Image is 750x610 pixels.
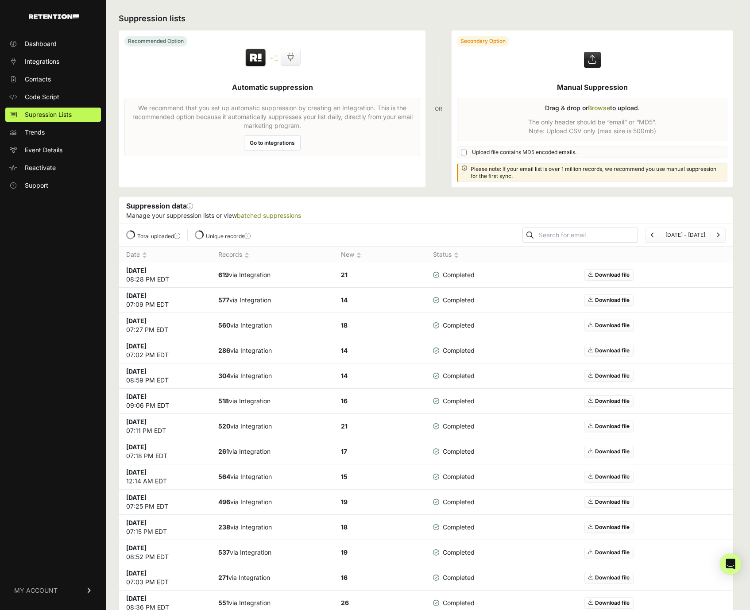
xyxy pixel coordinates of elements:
strong: 238 [218,523,230,531]
td: 07:18 PM EDT [119,439,211,464]
span: Dashboard [25,39,57,48]
a: Support [5,178,101,193]
a: Download file [584,446,634,457]
strong: 21 [341,422,348,430]
strong: [DATE] [126,569,147,577]
a: Integrations [5,54,101,69]
label: Total uploaded [137,233,180,239]
img: Retention [244,48,267,68]
div: Recommended Option [124,36,187,46]
strong: [DATE] [126,468,147,476]
a: Download file [584,395,634,407]
input: Upload file contains MD5 encoded emails. [461,150,467,155]
td: 07:02 PM EDT [119,338,211,363]
span: Completed [433,422,475,431]
strong: 304 [218,372,230,379]
a: Supression Lists [5,108,101,122]
span: MY ACCOUNT [14,586,58,595]
strong: 17 [341,448,347,455]
td: via Integration [211,288,334,313]
strong: 14 [341,372,348,379]
a: Download file [584,294,634,306]
strong: 537 [218,548,230,556]
strong: 18 [341,523,348,531]
td: via Integration [211,363,334,389]
td: via Integration [211,490,334,515]
th: Date [119,247,211,263]
td: via Integration [211,338,334,363]
strong: [DATE] [126,595,147,602]
a: Go to integrations [244,135,301,151]
strong: [DATE] [126,342,147,350]
strong: 16 [341,397,348,405]
span: Completed [433,397,475,405]
a: Download file [584,320,634,331]
img: Retention.com [29,14,79,19]
a: Download file [584,572,634,583]
td: 07:03 PM EDT [119,565,211,591]
strong: 577 [218,296,229,304]
strong: [DATE] [126,367,147,375]
span: Integrations [25,57,59,66]
strong: 496 [218,498,230,506]
strong: 619 [218,271,229,278]
span: Completed [433,598,475,607]
td: 07:15 PM EDT [119,515,211,540]
strong: 518 [218,397,229,405]
td: 09:06 PM EDT [119,389,211,414]
strong: 271 [218,574,228,581]
strong: 551 [218,599,229,606]
th: New [334,247,426,263]
td: via Integration [211,263,334,288]
a: Download file [584,471,634,483]
a: Download file [584,597,634,609]
strong: 19 [341,548,348,556]
img: integration [271,60,278,61]
td: 08:59 PM EDT [119,363,211,389]
input: Search for email [537,229,638,241]
td: via Integration [211,540,334,565]
strong: [DATE] [126,494,147,501]
nav: Page navigation [645,228,726,243]
strong: 564 [218,473,230,480]
span: Completed [433,346,475,355]
a: Next [716,232,720,238]
strong: [DATE] [126,418,147,425]
td: 12:14 AM EDT [119,464,211,490]
a: Download file [584,370,634,382]
img: no_sort-eaf950dc5ab64cae54d48a5578032e96f70b2ecb7d747501f34c8f2db400fb66.gif [454,252,459,259]
img: no_sort-eaf950dc5ab64cae54d48a5578032e96f70b2ecb7d747501f34c8f2db400fb66.gif [142,252,147,259]
span: Trends [25,128,45,137]
span: Completed [433,498,475,506]
strong: 560 [218,321,230,329]
strong: [DATE] [126,443,147,451]
span: Completed [433,296,475,305]
label: Unique records [206,233,251,239]
td: 07:11 PM EDT [119,414,211,439]
span: Completed [433,270,475,279]
h5: Automatic suppression [232,82,313,93]
a: Contacts [5,72,101,86]
a: Download file [584,547,634,558]
a: Download file [584,521,634,533]
th: Status [426,247,487,263]
img: integration [271,55,278,57]
strong: 21 [341,271,348,278]
li: [DATE] - [DATE] [660,232,711,239]
strong: [DATE] [126,393,147,400]
span: Upload file contains MD5 encoded emails. [472,149,576,156]
span: Support [25,181,48,190]
td: via Integration [211,389,334,414]
a: Code Script [5,90,101,104]
a: Download file [584,269,634,281]
span: Completed [433,472,475,481]
p: We recommend that you set up automatic suppression by creating an Integration. This is the recomm... [130,104,414,130]
span: Completed [433,548,475,557]
div: Suppression data [119,197,733,224]
span: Supression Lists [25,110,72,119]
span: Reactivate [25,163,56,172]
td: via Integration [211,515,334,540]
strong: 520 [218,422,230,430]
td: 07:25 PM EDT [119,490,211,515]
strong: [DATE] [126,266,147,274]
